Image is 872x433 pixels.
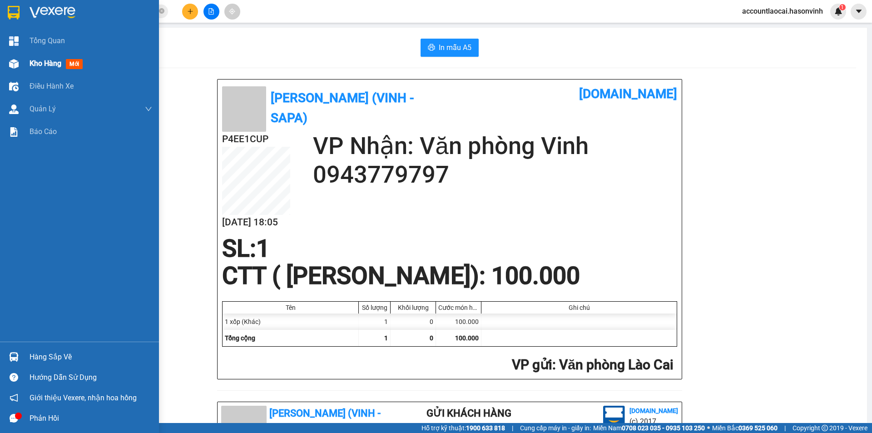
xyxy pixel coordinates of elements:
[784,423,786,433] span: |
[225,304,356,311] div: Tên
[430,334,433,342] span: 0
[622,424,705,432] strong: 0708 023 035 - 0935 103 250
[222,132,290,147] h2: P4EE1CUP
[384,334,388,342] span: 1
[841,4,844,10] span: 1
[256,234,270,263] span: 1
[9,36,19,46] img: dashboard-icon
[822,425,828,431] span: copyright
[223,314,359,330] div: 1 xốp (Khác)
[421,423,505,433] span: Hỗ trợ kỹ thuật:
[222,234,256,263] span: SL:
[30,59,61,68] span: Kho hàng
[8,6,20,20] img: logo-vxr
[484,304,674,311] div: Ghi chú
[66,59,83,69] span: mới
[579,86,677,101] b: [DOMAIN_NAME]
[30,126,57,137] span: Báo cáo
[851,4,867,20] button: caret-down
[30,350,152,364] div: Hàng sắp về
[208,8,214,15] span: file-add
[9,127,19,137] img: solution-icon
[271,90,414,125] b: [PERSON_NAME] (Vinh - Sapa)
[229,8,235,15] span: aim
[439,42,471,53] span: In mẫu A5
[603,406,625,428] img: logo.jpg
[222,215,290,230] h2: [DATE] 18:05
[707,426,710,430] span: ⚪️
[30,80,74,92] span: Điều hành xe
[629,407,678,414] b: [DOMAIN_NAME]
[391,314,436,330] div: 0
[9,105,19,114] img: warehouse-icon
[313,160,677,189] h2: 0943779797
[224,4,240,20] button: aim
[466,424,505,432] strong: 1900 633 818
[222,356,674,374] h2: : Văn phòng Lào Cai
[10,393,18,402] span: notification
[428,44,435,52] span: printer
[30,35,65,46] span: Tổng Quan
[30,371,152,384] div: Hướng dẫn sử dụng
[9,59,19,69] img: warehouse-icon
[159,7,164,16] span: close-circle
[159,8,164,14] span: close-circle
[738,424,778,432] strong: 0369 525 060
[436,314,481,330] div: 100.000
[30,412,152,425] div: Phản hồi
[217,262,585,289] div: CTT ( [PERSON_NAME]) : 100.000
[426,408,511,419] b: Gửi khách hàng
[455,334,479,342] span: 100.000
[187,8,193,15] span: plus
[712,423,778,433] span: Miền Bắc
[359,314,391,330] div: 1
[421,39,479,57] button: printerIn mẫu A5
[313,132,677,160] h2: VP Nhận: Văn phòng Vinh
[512,423,513,433] span: |
[629,416,678,427] li: (c) 2017
[30,392,137,403] span: Giới thiệu Vexere, nhận hoa hồng
[834,7,842,15] img: icon-new-feature
[735,5,830,17] span: accountlaocai.hasonvinh
[393,304,433,311] div: Khối lượng
[361,304,388,311] div: Số lượng
[593,423,705,433] span: Miền Nam
[520,423,591,433] span: Cung cấp máy in - giấy in:
[145,105,152,113] span: down
[10,373,18,382] span: question-circle
[182,4,198,20] button: plus
[855,7,863,15] span: caret-down
[10,414,18,423] span: message
[9,82,19,91] img: warehouse-icon
[225,334,255,342] span: Tổng cộng
[438,304,479,311] div: Cước món hàng
[9,352,19,362] img: warehouse-icon
[30,103,56,114] span: Quản Lý
[512,357,552,373] span: VP gửi
[839,4,846,10] sup: 1
[203,4,219,20] button: file-add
